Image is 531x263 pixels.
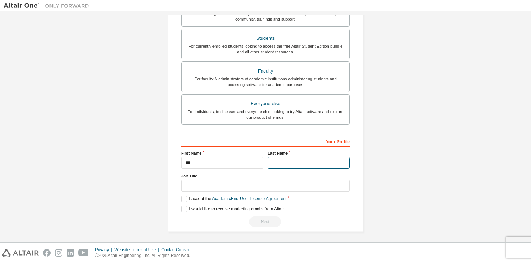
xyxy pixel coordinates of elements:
[95,247,114,253] div: Privacy
[78,249,89,257] img: youtube.svg
[181,196,286,202] label: I accept the
[181,173,350,179] label: Job Title
[181,135,350,147] div: Your Profile
[186,11,345,22] div: For existing customers looking to access software downloads, HPC resources, community, trainings ...
[186,66,345,76] div: Faculty
[186,33,345,43] div: Students
[55,249,62,257] img: instagram.svg
[186,76,345,87] div: For faculty & administrators of academic institutions administering students and accessing softwa...
[212,196,286,201] a: Academic End-User License Agreement
[43,249,51,257] img: facebook.svg
[181,206,284,212] label: I would like to receive marketing emails from Altair
[2,249,39,257] img: altair_logo.svg
[186,99,345,109] div: Everyone else
[268,150,350,156] label: Last Name
[181,216,350,227] div: Read and acccept EULA to continue
[186,109,345,120] div: For individuals, businesses and everyone else looking to try Altair software and explore our prod...
[161,247,196,253] div: Cookie Consent
[95,253,196,259] p: © 2025 Altair Engineering, Inc. All Rights Reserved.
[186,43,345,55] div: For currently enrolled students looking to access the free Altair Student Edition bundle and all ...
[4,2,93,9] img: Altair One
[67,249,74,257] img: linkedin.svg
[114,247,161,253] div: Website Terms of Use
[181,150,263,156] label: First Name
